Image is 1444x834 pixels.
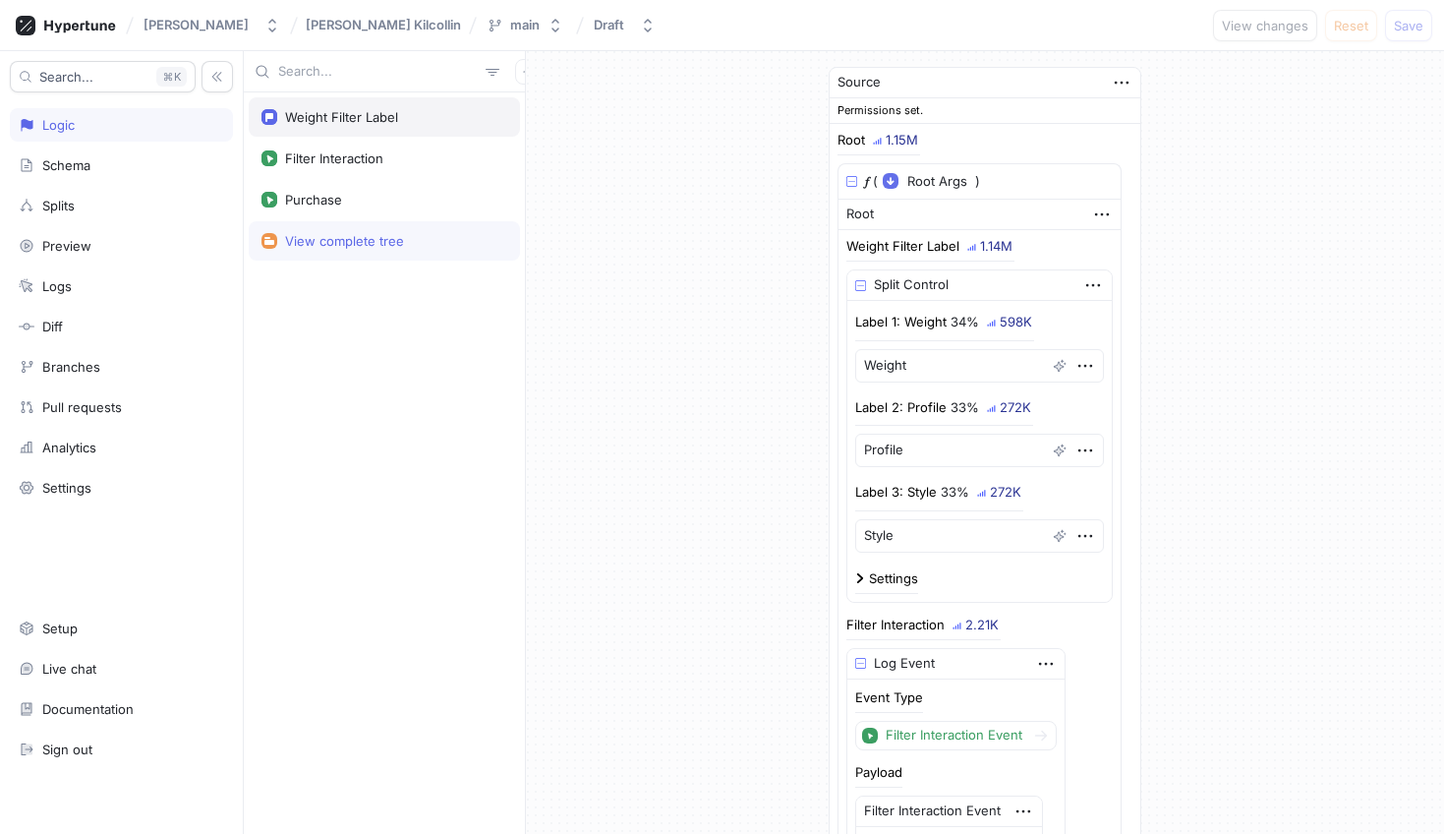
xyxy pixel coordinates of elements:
[1000,401,1031,414] div: 272K
[1325,10,1377,41] button: Reset
[42,157,90,173] div: Schema
[990,486,1021,499] div: 272K
[1394,20,1423,31] span: Save
[855,766,902,779] div: Payload
[965,619,999,631] div: 2.21K
[951,316,979,328] div: 34%
[42,701,134,717] div: Documentation
[838,73,881,92] div: Source
[42,319,63,334] div: Diff
[10,61,196,92] button: Search...K
[594,17,624,33] div: Draft
[869,572,918,585] div: Settings
[855,349,1104,383] textarea: Weight
[285,192,342,208] div: Purchase
[479,9,571,41] button: main
[975,172,980,192] div: )
[1213,10,1317,41] button: View changes
[1222,20,1308,31] span: View changes
[941,486,969,499] div: 33%
[846,205,874,224] div: Root
[278,62,478,82] input: Search...
[855,691,923,704] div: Event Type
[42,198,75,213] div: Splits
[855,721,1057,750] button: Filter Interaction Event
[306,18,461,31] span: [PERSON_NAME] Kilcollin
[42,399,122,415] div: Pull requests
[907,172,967,192] span: Root Args
[1385,10,1432,41] button: Save
[1334,20,1368,31] span: Reset
[838,134,865,147] div: Root
[42,621,78,636] div: Setup
[42,661,96,677] div: Live chat
[980,240,1012,253] div: 1.14M
[886,727,1022,744] div: Filter Interaction Event
[874,654,935,674] div: Log Event
[886,134,918,147] div: 1.15M
[136,9,288,41] button: [PERSON_NAME]
[873,172,878,192] div: (
[39,71,93,83] span: Search...
[42,117,75,133] div: Logic
[285,150,383,166] div: Filter Interaction
[855,313,947,332] p: Label 1: Weight
[855,519,1104,553] textarea: Style
[42,480,91,496] div: Settings
[42,278,72,294] div: Logs
[285,109,398,125] div: Weight Filter Label
[156,67,187,87] div: K
[951,401,979,414] div: 33%
[42,359,100,375] div: Branches
[855,483,937,503] p: Label 3: Style
[864,802,1001,821] div: Filter Interaction Event
[510,17,540,33] div: main
[285,233,404,249] div: View complete tree
[846,240,959,253] div: Weight Filter Label
[865,172,869,192] div: 𝑓
[42,238,91,254] div: Preview
[42,440,96,455] div: Analytics
[42,742,92,757] div: Sign out
[855,398,947,418] p: Label 2: Profile
[855,434,1104,467] textarea: Profile
[830,98,1140,124] div: Permissions set.
[1000,316,1032,328] div: 598K
[10,692,233,726] a: Documentation
[144,17,249,33] div: [PERSON_NAME]
[846,619,945,631] div: Filter Interaction
[586,9,664,41] button: Draft
[874,275,949,295] div: Split Control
